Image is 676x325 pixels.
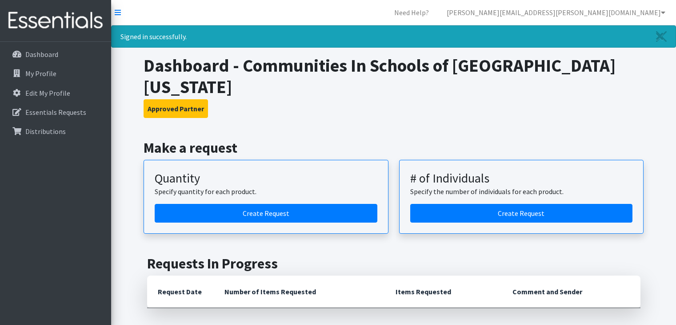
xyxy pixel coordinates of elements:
[155,204,377,223] a: Create a request by quantity
[4,65,108,82] a: My Profile
[111,25,676,48] div: Signed in successfully.
[385,276,502,308] th: Items Requested
[4,6,108,36] img: HumanEssentials
[25,69,56,78] p: My Profile
[144,139,644,156] h2: Make a request
[25,127,66,136] p: Distributions
[214,276,385,308] th: Number of Items Requested
[147,255,640,272] h2: Requests In Progress
[410,204,633,223] a: Create a request by number of individuals
[25,89,70,97] p: Edit My Profile
[155,171,377,186] h3: Quantity
[25,50,58,59] p: Dashboard
[144,55,644,97] h1: Dashboard - Communities In Schools of [GEOGRAPHIC_DATA][US_STATE]
[4,45,108,63] a: Dashboard
[144,99,208,118] button: Approved Partner
[155,186,377,197] p: Specify quantity for each product.
[4,103,108,121] a: Essentials Requests
[4,84,108,102] a: Edit My Profile
[647,26,676,47] a: Close
[410,171,633,186] h3: # of Individuals
[440,4,672,21] a: [PERSON_NAME][EMAIL_ADDRESS][PERSON_NAME][DOMAIN_NAME]
[147,276,214,308] th: Request Date
[25,108,86,117] p: Essentials Requests
[502,276,640,308] th: Comment and Sender
[387,4,436,21] a: Need Help?
[410,186,633,197] p: Specify the number of individuals for each product.
[4,122,108,140] a: Distributions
